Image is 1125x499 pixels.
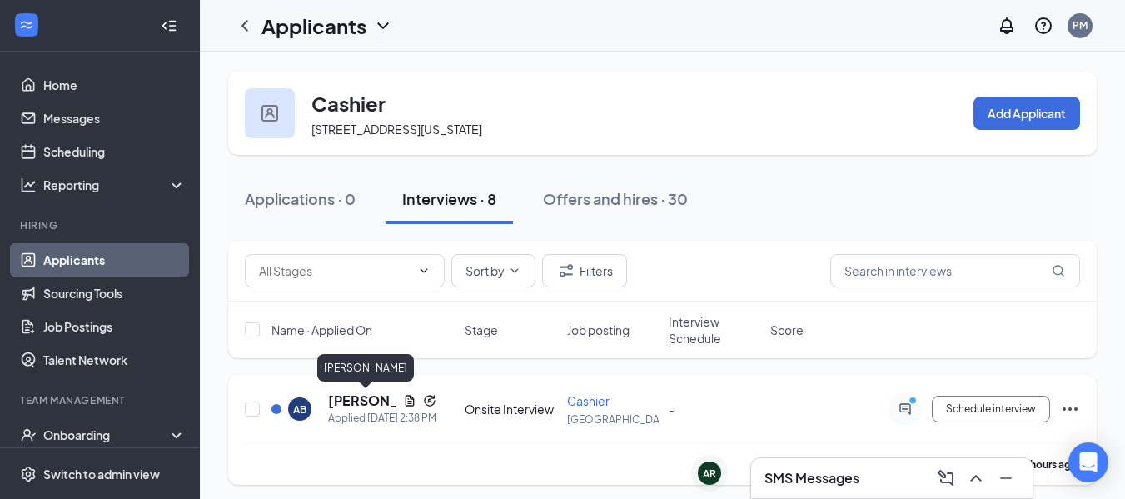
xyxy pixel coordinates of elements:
[542,254,627,287] button: Filter Filters
[43,427,172,443] div: Onboarding
[973,97,1080,130] button: Add Applicant
[997,16,1017,36] svg: Notifications
[43,102,186,135] a: Messages
[20,218,182,232] div: Hiring
[43,135,186,168] a: Scheduling
[669,313,760,347] span: Interview Schedule
[830,254,1080,287] input: Search in interviews
[543,188,688,209] div: Offers and hires · 30
[43,466,160,482] div: Switch to admin view
[1033,16,1053,36] svg: QuestionInfo
[1060,399,1080,419] svg: Ellipses
[293,402,306,417] div: AB
[932,396,1050,422] button: Schedule interview
[567,393,610,408] span: Cashier
[770,322,804,338] span: Score
[43,343,186,377] a: Talent Network
[18,17,35,33] svg: WorkstreamLogo
[43,310,186,343] a: Job Postings
[465,265,505,277] span: Sort by
[20,427,37,443] svg: UserCheck
[261,12,366,40] h1: Applicants
[43,243,186,277] a: Applicants
[20,177,37,193] svg: Analysis
[423,394,436,407] svg: Reapply
[905,396,925,409] svg: PrimaryDot
[567,412,659,427] p: [GEOGRAPHIC_DATA]
[403,394,416,407] svg: Document
[556,261,576,281] svg: Filter
[43,277,186,310] a: Sourcing Tools
[328,392,396,410] h5: [PERSON_NAME]
[311,89,386,117] h3: Cashier
[966,468,986,488] svg: ChevronUp
[402,188,496,209] div: Interviews · 8
[963,465,989,492] button: ChevronUp
[317,354,414,382] div: [PERSON_NAME]
[996,468,1016,488] svg: Minimize
[1052,264,1065,277] svg: MagnifyingGlass
[373,16,393,36] svg: ChevronDown
[261,105,278,122] img: user icon
[451,254,535,287] button: Sort byChevronDown
[417,264,431,277] svg: ChevronDown
[703,467,716,481] div: AR
[1068,442,1108,482] div: Open Intercom Messenger
[567,322,630,338] span: Job posting
[43,68,186,102] a: Home
[20,466,37,482] svg: Settings
[161,17,177,34] svg: Collapse
[465,322,498,338] span: Stage
[271,322,372,338] span: Name · Applied On
[259,262,411,280] input: All Stages
[1073,18,1088,32] div: PM
[993,465,1019,492] button: Minimize
[946,403,1036,415] span: Schedule interview
[1023,458,1078,471] b: 3 hours ago
[465,401,556,417] div: Onsite Interview
[235,16,255,36] svg: ChevronLeft
[936,468,956,488] svg: ComposeMessage
[311,122,482,137] span: [STREET_ADDRESS][US_STATE]
[669,402,675,417] span: -
[20,393,182,407] div: Team Management
[328,410,436,427] div: Applied [DATE] 2:38 PM
[764,469,859,487] h3: SMS Messages
[245,188,356,209] div: Applications · 0
[508,264,521,277] svg: ChevronDown
[43,177,187,193] div: Reporting
[895,402,915,416] svg: ActiveChat
[933,465,959,492] button: ComposeMessage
